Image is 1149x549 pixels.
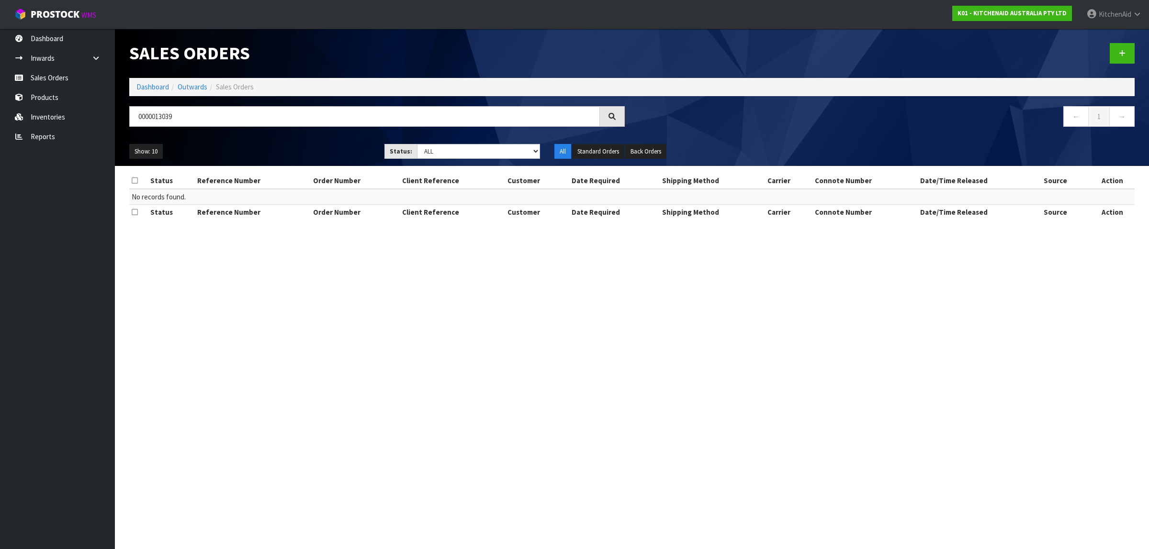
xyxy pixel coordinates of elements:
span: ProStock [31,8,79,21]
img: cube-alt.png [14,8,26,20]
th: Carrier [765,173,812,188]
th: Client Reference [400,173,505,188]
button: Standard Orders [572,144,624,159]
button: Back Orders [625,144,666,159]
th: Date/Time Released [918,205,1041,220]
small: WMS [81,11,96,20]
a: 1 [1088,106,1110,127]
strong: Status: [390,147,412,155]
th: Shipping Method [660,205,765,220]
h1: Sales Orders [129,43,625,63]
th: Source [1041,173,1090,188]
th: Connote Number [812,173,918,188]
th: Customer [505,173,569,188]
nav: Page navigation [639,106,1135,130]
th: Source [1041,205,1090,220]
th: Date Required [569,205,660,220]
th: Date Required [569,173,660,188]
input: Search sales orders [129,106,600,127]
span: Sales Orders [216,82,254,91]
th: Reference Number [195,205,311,220]
th: Client Reference [400,205,505,220]
th: Reference Number [195,173,311,188]
a: ← [1063,106,1089,127]
button: All [554,144,571,159]
th: Customer [505,205,569,220]
strong: K01 - KITCHENAID AUSTRALIA PTY LTD [957,9,1067,17]
th: Action [1090,205,1135,220]
span: KitchenAid [1099,10,1131,19]
th: Shipping Method [660,173,765,188]
th: Carrier [765,205,812,220]
button: Show: 10 [129,144,163,159]
th: Status [148,173,194,188]
th: Order Number [311,205,400,220]
th: Action [1090,173,1135,188]
td: No records found. [129,189,1135,205]
a: → [1109,106,1135,127]
th: Order Number [311,173,400,188]
th: Connote Number [812,205,918,220]
th: Date/Time Released [918,173,1041,188]
th: Status [148,205,194,220]
a: Outwards [178,82,207,91]
a: Dashboard [136,82,169,91]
